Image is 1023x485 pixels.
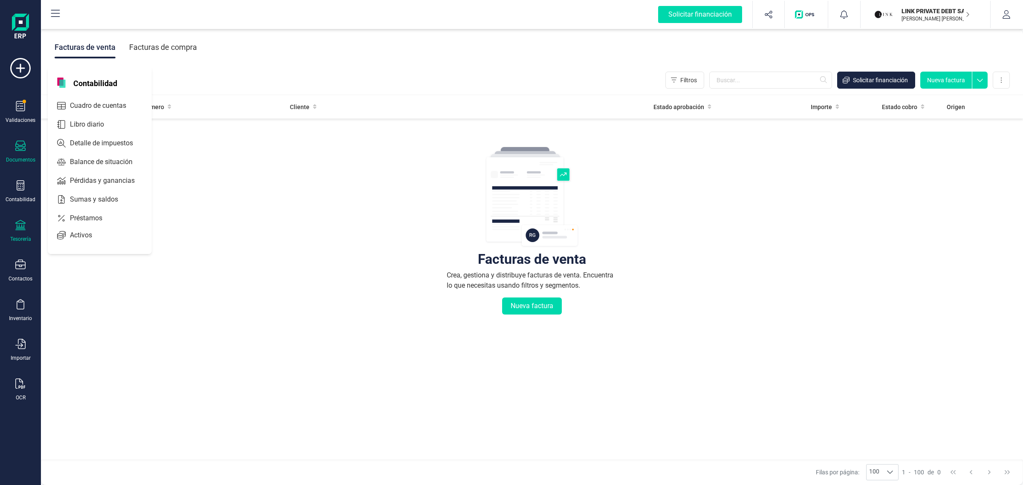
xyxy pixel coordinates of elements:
span: 1 [902,468,905,476]
img: Logo Finanedi [12,14,29,41]
button: Solicitar financiación [837,72,915,89]
div: Facturas de venta [478,255,586,263]
div: OCR [16,394,26,401]
div: Documentos [6,156,35,163]
span: Libro diario [66,119,119,130]
span: Préstamos [66,213,118,223]
div: Facturas de compra [129,36,197,58]
button: Logo de OPS [790,1,823,28]
span: Pérdidas y ganancias [66,176,150,186]
button: First Page [945,464,961,480]
span: 100 [914,468,924,476]
div: Crea, gestiona y distribuye facturas de venta. Encuentra lo que necesitas usando filtros y segmen... [447,270,617,291]
p: LINK PRIVATE DEBT SA [902,7,970,15]
span: Detalle de impuestos [66,138,148,148]
span: Origen [947,103,965,111]
button: Next Page [981,464,997,480]
span: Activos [66,230,107,240]
button: Nueva factura [502,297,562,315]
img: LI [874,5,893,24]
button: Nueva factura [920,72,972,89]
div: Filas por página: [816,464,899,480]
div: Contabilidad [6,196,35,203]
span: Número [142,103,164,111]
button: Solicitar financiación [648,1,752,28]
span: Cliente [290,103,309,111]
img: Logo de OPS [795,10,818,19]
span: Balance de situación [66,157,148,167]
button: Last Page [999,464,1015,480]
div: Importar [11,355,31,361]
div: Contactos [9,275,32,282]
span: Estado aprobación [653,103,704,111]
div: Solicitar financiación [658,6,742,23]
span: de [928,468,934,476]
span: 0 [937,468,941,476]
span: Filtros [680,76,697,84]
button: Filtros [665,72,704,89]
div: Facturas de venta [55,36,116,58]
div: Inventario [9,315,32,322]
span: Sumas y saldos [66,194,133,205]
span: Solicitar financiación [853,76,908,84]
p: [PERSON_NAME] [PERSON_NAME] [902,15,970,22]
div: Validaciones [6,117,35,124]
span: Contabilidad [68,78,122,88]
div: - [902,468,941,476]
span: Importe [811,103,832,111]
span: Cuadro de cuentas [66,101,142,111]
span: Estado cobro [882,103,917,111]
span: 100 [867,465,882,480]
img: img-empty-table.svg [485,146,579,248]
button: Previous Page [963,464,979,480]
button: LILINK PRIVATE DEBT SA[PERSON_NAME] [PERSON_NAME] [871,1,980,28]
div: Tesorería [10,236,31,242]
input: Buscar... [709,72,832,89]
